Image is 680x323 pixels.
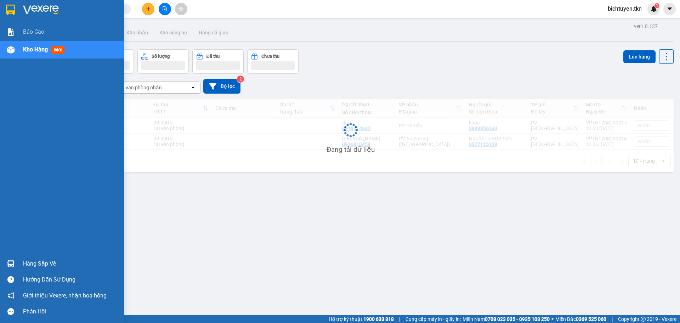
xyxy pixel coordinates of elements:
[146,6,151,11] span: plus
[576,316,606,322] strong: 0369 525 060
[247,49,299,74] button: Chưa thu
[641,317,646,322] span: copyright
[7,308,14,315] span: message
[237,76,244,83] sup: 2
[23,46,48,53] span: Kho hàng
[159,3,171,15] button: file-add
[6,5,15,15] img: logo-vxr
[23,27,44,36] span: Báo cáo
[175,3,187,15] button: aim
[485,316,550,322] strong: 0708 023 035 - 0935 103 250
[206,54,220,59] div: Đã thu
[7,46,15,54] img: warehouse-icon
[162,6,167,11] span: file-add
[7,260,15,267] img: warehouse-icon
[154,24,193,41] button: Kho công nợ
[663,3,676,15] button: caret-down
[51,46,64,54] span: mới
[113,84,162,91] div: Chọn văn phòng nhận
[152,54,170,59] div: Số lượng
[23,291,107,300] span: Giới thiệu Vexere, nhận hoa hồng
[329,315,394,323] span: Hỗ trợ kỹ thuật:
[142,3,154,15] button: plus
[602,4,647,13] span: bichtuyen.tkn
[193,24,234,41] button: Hàng đã giao
[7,276,14,283] span: question-circle
[463,315,550,323] span: Miền Nam
[327,144,375,155] div: Đang tải dữ liệu
[623,50,656,63] button: Lên hàng
[406,315,461,323] span: Cung cấp máy in - giấy in:
[7,28,15,36] img: solution-icon
[555,315,606,323] span: Miền Bắc
[192,49,244,74] button: Đã thu
[178,6,183,11] span: aim
[7,292,14,299] span: notification
[612,315,613,323] span: |
[363,316,394,322] strong: 1900 633 818
[654,3,659,8] sup: 1
[634,22,658,30] div: ver 1.8.137
[667,6,673,12] span: caret-down
[190,85,196,90] svg: open
[651,6,657,12] img: icon-new-feature
[203,79,240,94] button: Bộ lọc
[399,315,400,323] span: |
[656,3,658,8] span: 1
[121,24,154,41] button: Kho nhận
[551,318,554,321] span: ⚪️
[23,274,119,285] div: Hướng dẫn sử dụng
[261,54,279,59] div: Chưa thu
[137,49,189,74] button: Số lượng
[23,258,119,269] div: Hàng sắp về
[23,306,119,317] div: Phản hồi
